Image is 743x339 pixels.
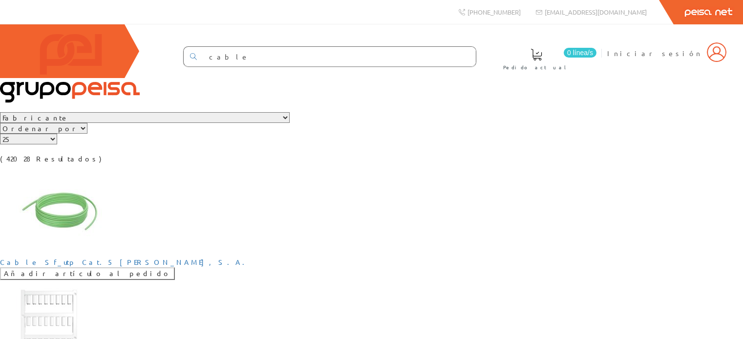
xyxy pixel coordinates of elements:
a: [PERSON_NAME], S.A. [120,258,251,266]
span: Iniciar sesión [607,48,702,58]
span: 0 línea/s [564,48,596,58]
span: [PHONE_NUMBER] [467,8,521,16]
input: Buscar ... [203,47,476,66]
span: Pedido actual [503,62,570,72]
span: [EMAIL_ADDRESS][DOMAIN_NAME] [545,8,647,16]
a: Iniciar sesión [607,40,726,50]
